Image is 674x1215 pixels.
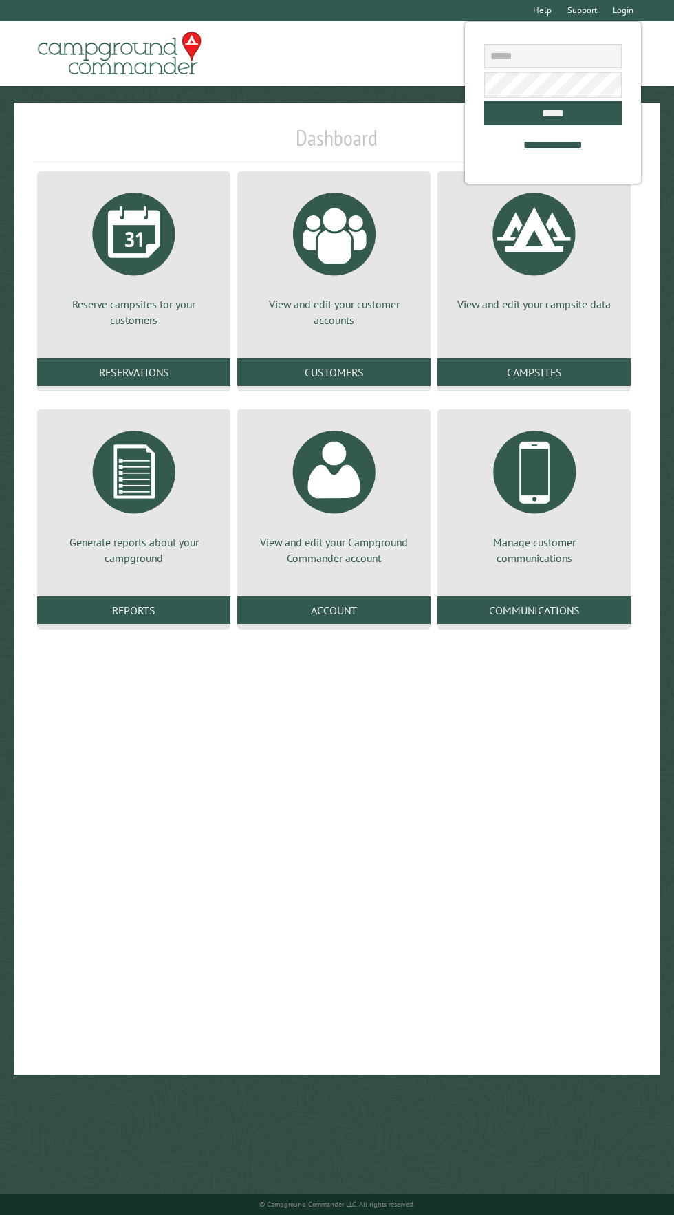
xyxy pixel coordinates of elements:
a: Customers [237,358,431,386]
a: Generate reports about your campground [54,420,214,566]
p: View and edit your customer accounts [254,297,414,327]
a: Communications [437,596,631,624]
a: View and edit your Campground Commander account [254,420,414,566]
small: © Campground Commander LLC. All rights reserved. [259,1200,415,1209]
a: Account [237,596,431,624]
a: Reserve campsites for your customers [54,182,214,327]
a: Reports [37,596,230,624]
p: Generate reports about your campground [54,535,214,566]
a: Manage customer communications [454,420,614,566]
a: Reservations [37,358,230,386]
p: Reserve campsites for your customers [54,297,214,327]
h1: Dashboard [34,125,640,162]
p: View and edit your Campground Commander account [254,535,414,566]
p: Manage customer communications [454,535,614,566]
a: Campsites [437,358,631,386]
p: View and edit your campsite data [454,297,614,312]
a: View and edit your campsite data [454,182,614,312]
img: Campground Commander [34,27,206,80]
a: View and edit your customer accounts [254,182,414,327]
